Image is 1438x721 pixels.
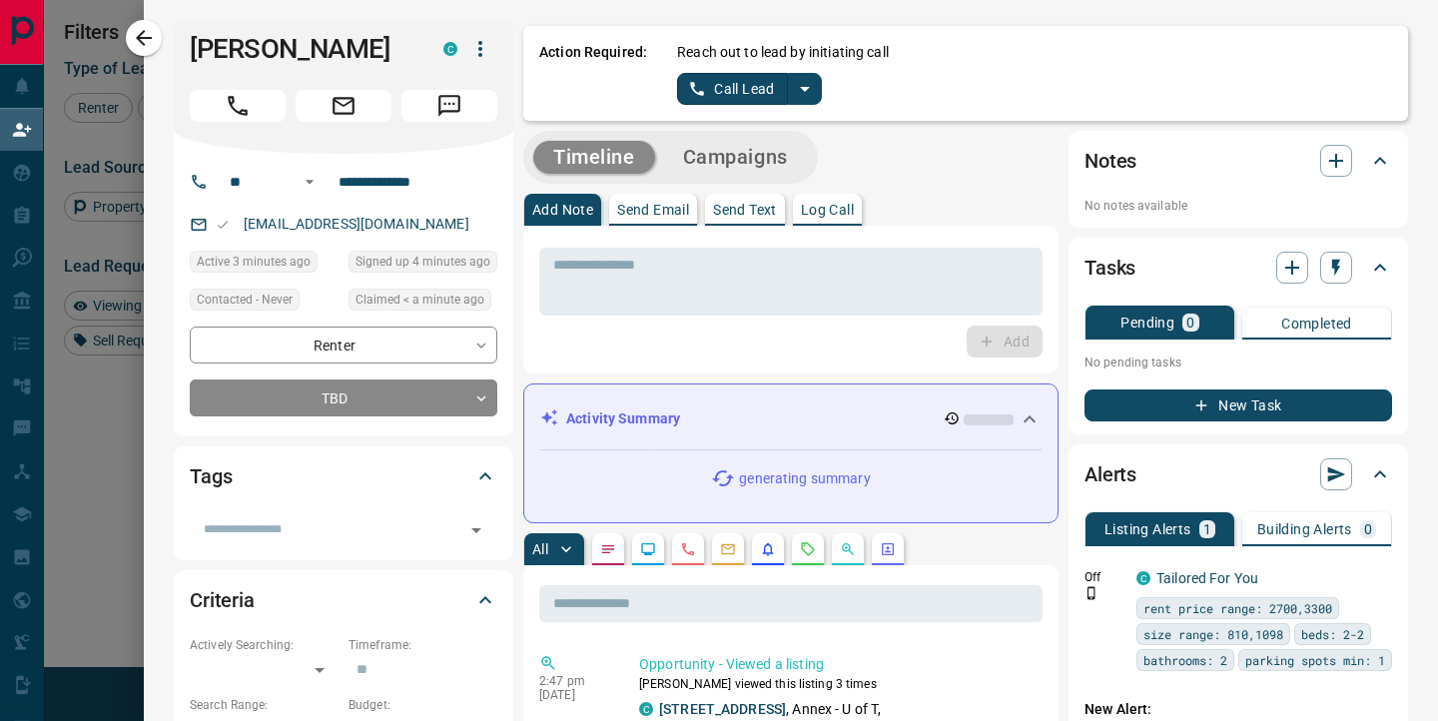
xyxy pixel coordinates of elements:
[639,654,1035,675] p: Opportunity - Viewed a listing
[1245,650,1385,670] span: parking spots min: 1
[840,541,856,557] svg: Opportunities
[677,42,889,63] p: Reach out to lead by initiating call
[1084,252,1135,284] h2: Tasks
[356,252,490,272] span: Signed up 4 minutes ago
[1301,624,1364,644] span: beds: 2-2
[1143,650,1227,670] span: bathrooms: 2
[190,327,497,363] div: Renter
[533,141,655,174] button: Timeline
[1104,522,1191,536] p: Listing Alerts
[1143,624,1283,644] span: size range: 810,1098
[566,408,680,429] p: Activity Summary
[1084,458,1136,490] h2: Alerts
[680,541,696,557] svg: Calls
[190,90,286,122] span: Call
[298,170,322,194] button: Open
[1084,699,1392,720] p: New Alert:
[1186,316,1194,330] p: 0
[244,216,469,232] a: [EMAIL_ADDRESS][DOMAIN_NAME]
[532,203,593,217] p: Add Note
[1120,316,1174,330] p: Pending
[801,203,854,217] p: Log Call
[462,516,490,544] button: Open
[1084,348,1392,377] p: No pending tasks
[1364,522,1372,536] p: 0
[639,675,1035,693] p: [PERSON_NAME] viewed this listing 3 times
[190,33,413,65] h1: [PERSON_NAME]
[880,541,896,557] svg: Agent Actions
[1156,570,1258,586] a: Tailored For You
[639,702,653,716] div: condos.ca
[677,73,788,105] button: Call Lead
[720,541,736,557] svg: Emails
[677,73,822,105] div: split button
[190,251,339,279] div: Wed Oct 15 2025
[190,452,497,500] div: Tags
[1143,598,1332,618] span: rent price range: 2700,3300
[197,252,311,272] span: Active 3 minutes ago
[617,203,689,217] p: Send Email
[216,218,230,232] svg: Email Valid
[713,203,777,217] p: Send Text
[640,541,656,557] svg: Lead Browsing Activity
[190,460,232,492] h2: Tags
[539,42,647,105] p: Action Required:
[760,541,776,557] svg: Listing Alerts
[800,541,816,557] svg: Requests
[356,290,484,310] span: Claimed < a minute ago
[539,688,609,702] p: [DATE]
[659,701,786,717] a: [STREET_ADDRESS]
[540,400,1042,437] div: Activity Summary
[349,696,497,714] p: Budget:
[1084,586,1098,600] svg: Push Notification Only
[532,542,548,556] p: All
[663,141,808,174] button: Campaigns
[190,696,339,714] p: Search Range:
[1281,317,1352,331] p: Completed
[1084,137,1392,185] div: Notes
[1203,522,1211,536] p: 1
[739,468,870,489] p: generating summary
[190,576,497,624] div: Criteria
[349,636,497,654] p: Timeframe:
[1084,568,1124,586] p: Off
[349,251,497,279] div: Wed Oct 15 2025
[197,290,293,310] span: Contacted - Never
[1084,244,1392,292] div: Tasks
[443,42,457,56] div: condos.ca
[1084,389,1392,421] button: New Task
[1084,450,1392,498] div: Alerts
[190,379,497,416] div: TBD
[1084,145,1136,177] h2: Notes
[190,636,339,654] p: Actively Searching:
[600,541,616,557] svg: Notes
[401,90,497,122] span: Message
[296,90,391,122] span: Email
[1257,522,1352,536] p: Building Alerts
[190,584,255,616] h2: Criteria
[1136,571,1150,585] div: condos.ca
[349,289,497,317] div: Wed Oct 15 2025
[539,674,609,688] p: 2:47 pm
[1084,197,1392,215] p: No notes available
